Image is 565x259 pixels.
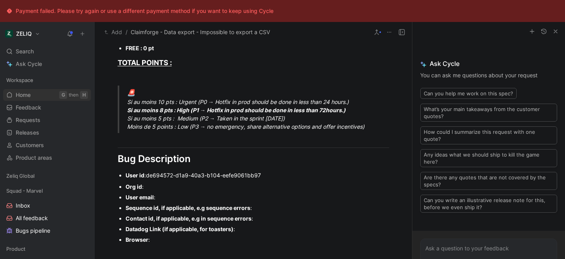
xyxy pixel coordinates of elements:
[126,214,389,223] div: :
[69,91,78,99] div: then
[80,91,88,99] div: H
[420,172,557,190] button: Are there any quotes that are not covered by the specs?
[420,104,557,122] button: What’s your main takeaways from the customer quotes?
[126,204,250,211] strong: Sequence id, if applicable, e.g sequence errors
[16,154,52,162] span: Product areas
[420,59,557,68] span: Ask Cycle
[3,212,91,224] a: All feedback
[5,30,13,38] img: ZELIQ
[16,59,42,69] span: Ask Cycle
[146,172,261,179] span: de694572-d1a9-40a3-b104-eefe9061bb97
[420,149,557,167] button: Any ideas what we should ship to kill the game here?
[3,114,91,126] a: Requests
[3,200,91,212] a: Inbox
[127,88,399,131] div: Si au moins 10 pts : Urgent (P0 → Hotfix in prod should be done in less than 24 hours.) Si au moi...
[131,27,270,37] span: Claimforge - Data export - Impossible to export a CSV
[3,46,91,57] div: Search
[420,88,517,99] button: Can you help me work on this spec?
[126,171,389,179] div: :
[16,104,41,111] span: Feedback
[127,107,346,113] strong: Si au moins 8 pts : High (P1 → Hotfix in prod should be done in less than 72hours.)
[3,28,42,39] button: ZELIQZELIQ
[3,139,91,151] a: Customers
[420,126,557,144] button: How could I summarize this request with one quote?
[3,243,91,255] div: Product
[3,127,91,139] a: Releases
[16,202,30,210] span: Inbox
[6,187,43,195] span: Squad - Marvel
[126,236,148,243] strong: Browser
[3,58,91,70] a: Ask Cycle
[126,225,389,233] div: :
[3,170,91,184] div: Zeliq Global
[16,214,48,222] span: All feedback
[6,172,35,180] span: Zeliq Global
[3,102,91,113] a: Feedback
[126,235,389,244] div: :
[126,183,142,190] strong: Org id
[126,204,389,212] div: :
[3,185,91,237] div: Squad - MarvelInboxAll feedbackBugs pipeline
[16,6,273,16] div: Payment failed. Please try again or use a different payment method if you want to keep using Cycle
[126,182,389,191] div: :
[126,45,154,51] strong: FREE : 0 pt
[16,141,44,149] span: Customers
[59,91,67,99] div: G
[16,116,40,124] span: Requests
[3,152,91,164] a: Product areas
[118,152,389,166] div: Bug Description
[126,172,144,179] strong: User id
[3,89,91,101] a: HomeGthenH
[127,89,135,97] span: 🚨
[16,129,39,137] span: Releases
[420,195,557,213] button: Can you write an illustrative release note for this, before we even ship it?
[3,243,91,257] div: Product
[102,27,124,37] button: Add
[16,47,34,56] span: Search
[3,74,91,86] div: Workspace
[118,58,172,67] u: TOTAL POINTS :
[420,71,557,80] p: You can ask me questions about your request
[6,245,26,253] span: Product
[126,226,233,232] strong: Datadog Link (if applicable, for toasters)
[16,91,31,99] span: Home
[16,227,50,235] span: Bugs pipeline
[16,30,32,37] h1: ZELIQ
[126,194,154,201] strong: User email
[3,185,91,197] div: Squad - Marvel
[126,193,389,201] div: :
[6,76,33,84] span: Workspace
[126,215,252,222] strong: Contact id, if applicable, e.g in sequence errors
[126,27,128,37] span: /
[3,170,91,182] div: Zeliq Global
[3,225,91,237] a: Bugs pipeline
